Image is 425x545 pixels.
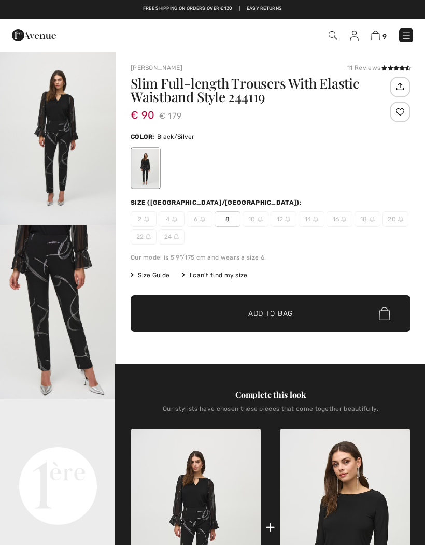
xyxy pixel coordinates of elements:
a: 1ère Avenue [12,30,56,39]
div: Our model is 5'9"/175 cm and wears a size 6. [131,253,410,262]
span: 4 [159,211,185,227]
img: ring-m.svg [174,234,179,239]
img: My Info [350,31,359,41]
img: Bag.svg [379,307,390,320]
a: 9 [371,29,387,41]
span: 2 [131,211,157,227]
span: 8 [215,211,240,227]
img: ring-m.svg [398,217,403,222]
span: 24 [159,229,185,245]
span: 18 [355,211,380,227]
img: ring-m.svg [341,217,346,222]
div: 11 Reviews [347,63,410,73]
div: Complete this look [131,389,410,401]
span: Size Guide [131,270,169,280]
span: 12 [271,211,296,227]
span: 16 [327,211,352,227]
img: ring-m.svg [285,217,290,222]
img: ring-m.svg [258,217,263,222]
img: ring-m.svg [370,217,375,222]
img: ring-m.svg [172,217,177,222]
span: 20 [382,211,408,227]
img: 1ère Avenue [12,25,56,46]
span: Black/Silver [157,133,195,140]
img: ring-m.svg [144,217,149,222]
img: ring-m.svg [313,217,318,222]
div: Our stylists have chosen these pieces that come together beautifully. [131,405,410,421]
div: Size ([GEOGRAPHIC_DATA]/[GEOGRAPHIC_DATA]): [131,198,304,207]
a: Easy Returns [247,5,282,12]
div: Black/Silver [132,149,159,188]
span: Color: [131,133,155,140]
span: | [239,5,240,12]
span: € 179 [159,108,181,124]
img: Menu [401,31,412,41]
a: [PERSON_NAME] [131,64,182,71]
img: ring-m.svg [200,217,205,222]
span: 9 [382,33,387,40]
span: 22 [131,229,157,245]
img: Share [391,78,408,95]
span: Add to Bag [248,308,293,319]
span: 10 [243,211,268,227]
div: + [265,515,275,539]
div: I can't find my size [182,270,247,280]
img: ring-m.svg [146,234,151,239]
h1: Slim Full-length Trousers With Elastic Waistband Style 244119 [131,77,387,104]
span: € 90 [131,98,155,121]
span: 6 [187,211,212,227]
a: Free shipping on orders over €130 [143,5,233,12]
img: Search [329,31,337,40]
span: 14 [299,211,324,227]
button: Add to Bag [131,295,410,332]
img: Shopping Bag [371,31,380,40]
